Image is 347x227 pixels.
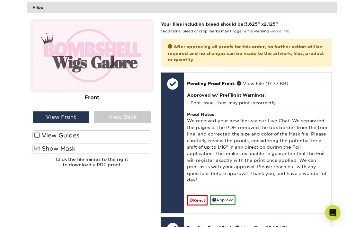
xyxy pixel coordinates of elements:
[27,2,337,13] div: Files
[187,93,328,98] h4: Approved w/ PreFlight Warnings:
[245,22,258,27] span: 3.625
[187,100,328,106] li: Font issue - text may print incorrectly
[272,30,289,34] a: more info
[32,131,152,141] label: View Guides
[32,157,152,173] h6: Click the file names to the right to download a PDF proof.
[187,196,208,206] a: Reject
[161,30,289,34] small: *Additional bleed or crop marks may trigger a file warning –
[33,111,90,124] div: View Front
[161,22,278,27] strong: Your files including bleed should be: " x "
[264,22,276,27] span: 2.125
[325,205,341,221] div: Open Intercom Messenger
[187,81,236,86] span: Pending Proof Front:
[94,111,151,124] div: View Back
[237,81,288,86] a: View File (17.77 KB)
[32,144,152,154] label: Show Mask
[187,106,328,190] div: We received your new files via our Live Chat. We separated the pages of the PDF, removed the box ...
[168,44,324,63] strong: After approving all proofs for this order, no further action will be required and no changes can ...
[210,196,236,205] a: Approve
[32,91,152,105] div: Front
[187,112,216,117] strong: Proof Notes:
